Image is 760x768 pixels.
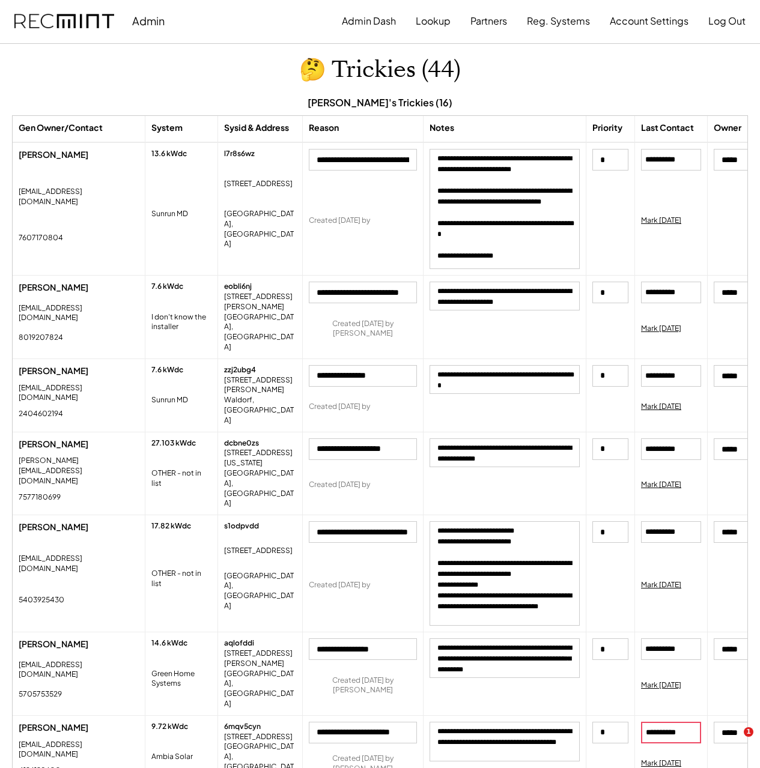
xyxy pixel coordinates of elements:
div: Created [DATE] by [309,580,370,590]
button: Lookup [416,9,451,33]
div: [GEOGRAPHIC_DATA], [GEOGRAPHIC_DATA] [224,571,296,611]
div: [GEOGRAPHIC_DATA], [GEOGRAPHIC_DATA] [224,209,296,249]
div: 13.6 kWdc [151,149,187,159]
div: [EMAIL_ADDRESS][DOMAIN_NAME] [19,383,139,404]
div: [STREET_ADDRESS] [224,732,293,742]
div: Created [DATE] by [PERSON_NAME] [309,319,417,339]
div: 17.82 kWdc [151,521,191,531]
div: [EMAIL_ADDRESS][DOMAIN_NAME] [19,660,139,680]
div: Gen Owner/Contact [19,122,103,134]
div: Admin [132,14,165,28]
div: zzj2ubg4 [224,365,256,375]
div: Created [DATE] by [309,216,370,226]
div: [US_STATE][GEOGRAPHIC_DATA], [GEOGRAPHIC_DATA] [224,458,296,509]
div: dcbne0zs [224,438,259,449]
div: OTHER - not in list [151,569,211,589]
div: [PERSON_NAME] [19,149,139,161]
div: 27.103 kWdc [151,438,196,449]
div: 7577180699 [19,492,61,503]
div: Created [DATE] by [309,402,370,412]
button: Log Out [708,9,746,33]
div: Mark [DATE] [641,680,681,691]
div: [GEOGRAPHIC_DATA], [GEOGRAPHIC_DATA] [224,669,296,709]
div: Mark [DATE] [641,480,681,490]
div: [STREET_ADDRESS] [224,179,293,189]
div: Mark [DATE] [641,216,681,226]
div: [PERSON_NAME] [19,722,139,734]
div: System [151,122,183,134]
div: 5403925430 [19,595,64,605]
div: Last Contact [641,122,694,134]
div: 6mqv5cyn [224,722,261,732]
div: [PERSON_NAME] [19,638,139,650]
div: 14.6 kWdc [151,638,187,649]
div: Sunrun MD [151,395,188,405]
div: [EMAIL_ADDRESS][DOMAIN_NAME] [19,740,139,760]
div: Mark [DATE] [641,324,681,334]
div: Mark [DATE] [641,402,681,412]
div: 7.6 kWdc [151,282,183,292]
div: [STREET_ADDRESS][PERSON_NAME] [224,649,296,669]
div: [EMAIL_ADDRESS][DOMAIN_NAME] [19,554,139,574]
div: 5705753529 [19,689,62,700]
div: Reason [309,122,339,134]
div: Created [DATE] by [309,480,370,490]
button: Admin Dash [342,9,396,33]
div: l7r8s6wz [224,149,255,159]
div: Ambia Solar [151,752,193,762]
div: s1odpvdd [224,521,259,531]
div: eobli6nj [224,282,252,292]
div: Sunrun MD [151,209,188,219]
button: Account Settings [610,9,689,33]
div: Sysid & Address [224,122,289,134]
div: [PERSON_NAME]'s Trickies (16) [308,96,452,109]
div: 9.72 kWdc [151,722,188,732]
div: [PERSON_NAME] [19,438,139,450]
div: Green Home Systems [151,669,211,689]
div: Priority [592,122,622,134]
div: I don't know the installer [151,312,211,333]
iframe: Intercom live chat [719,727,748,756]
div: Created [DATE] by [PERSON_NAME] [309,676,417,696]
div: 7607170804 [19,233,63,243]
span: 1 [744,727,753,737]
div: [STREET_ADDRESS] [224,546,293,556]
h1: 🤔 Trickies (44) [299,56,461,84]
div: [PERSON_NAME] [19,365,139,377]
button: Reg. Systems [527,9,590,33]
img: recmint-logotype%403x.png [14,14,114,29]
div: [STREET_ADDRESS][PERSON_NAME] [224,292,296,312]
div: Mark [DATE] [641,580,681,590]
div: [STREET_ADDRESS] [224,448,293,458]
div: Waldorf, [GEOGRAPHIC_DATA] [224,395,296,425]
div: [PERSON_NAME] [19,521,139,533]
div: aqlofddi [224,638,254,649]
button: Partners [470,9,507,33]
div: [STREET_ADDRESS][PERSON_NAME] [224,375,296,396]
div: [GEOGRAPHIC_DATA], [GEOGRAPHIC_DATA] [224,312,296,352]
div: Owner [714,122,741,134]
div: [PERSON_NAME] [19,282,139,294]
div: [EMAIL_ADDRESS][DOMAIN_NAME] [19,187,139,207]
div: 7.6 kWdc [151,365,183,375]
div: 8019207824 [19,333,63,343]
div: [EMAIL_ADDRESS][DOMAIN_NAME] [19,303,139,324]
div: 2404602194 [19,409,63,419]
div: Notes [430,122,454,134]
div: OTHER - not in list [151,468,211,489]
div: [PERSON_NAME][EMAIL_ADDRESS][DOMAIN_NAME] [19,456,139,486]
